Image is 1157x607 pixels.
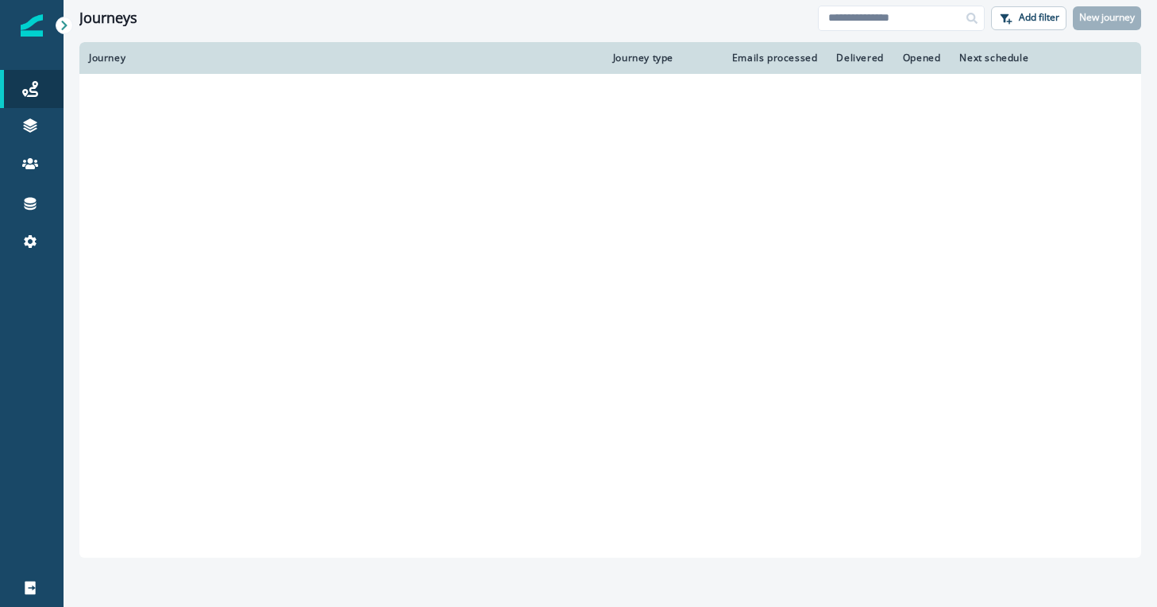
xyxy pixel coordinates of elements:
[79,10,137,27] h1: Journeys
[903,52,941,64] div: Opened
[613,52,709,64] div: Journey type
[728,52,818,64] div: Emails processed
[89,52,594,64] div: Journey
[991,6,1066,30] button: Add filter
[959,52,1093,64] div: Next schedule
[1079,12,1135,23] p: New journey
[1073,6,1141,30] button: New journey
[1019,12,1059,23] p: Add filter
[21,14,43,37] img: Inflection
[836,52,883,64] div: Delivered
